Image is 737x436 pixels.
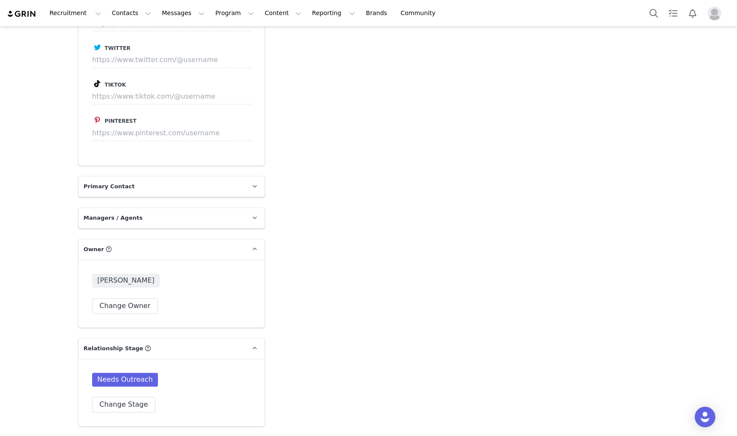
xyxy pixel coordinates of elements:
[703,6,730,20] button: Profile
[664,3,683,23] a: Tasks
[260,3,307,23] button: Content
[105,118,136,125] span: Pinterest
[396,3,445,23] a: Community
[105,45,130,51] span: Twitter
[7,10,37,18] img: grin logo
[708,6,722,20] img: placeholder-profile.jpg
[84,183,135,191] span: Primary Contact
[92,126,251,141] input: https://www.pinterest.com/username
[683,3,702,23] button: Notifications
[92,274,160,288] span: [PERSON_NAME]
[44,3,106,23] button: Recruitment
[84,214,142,223] span: Managers / Agents
[92,89,251,105] input: https://www.tiktok.com/@username
[92,373,158,387] span: Needs Outreach
[84,345,143,353] span: Relationship Stage
[107,3,156,23] button: Contacts
[210,3,259,23] button: Program
[695,407,715,427] div: Open Intercom Messenger
[157,3,210,23] button: Messages
[92,53,251,68] input: https://www.twitter.com/@username
[307,3,360,23] button: Reporting
[105,82,126,88] span: Tiktok
[7,7,353,16] body: Rich Text Area. Press ALT-0 for help.
[361,3,395,23] a: Brands
[84,246,104,254] span: Owner
[92,397,155,413] button: Change Stage
[644,3,663,23] button: Search
[92,299,158,314] button: Change Owner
